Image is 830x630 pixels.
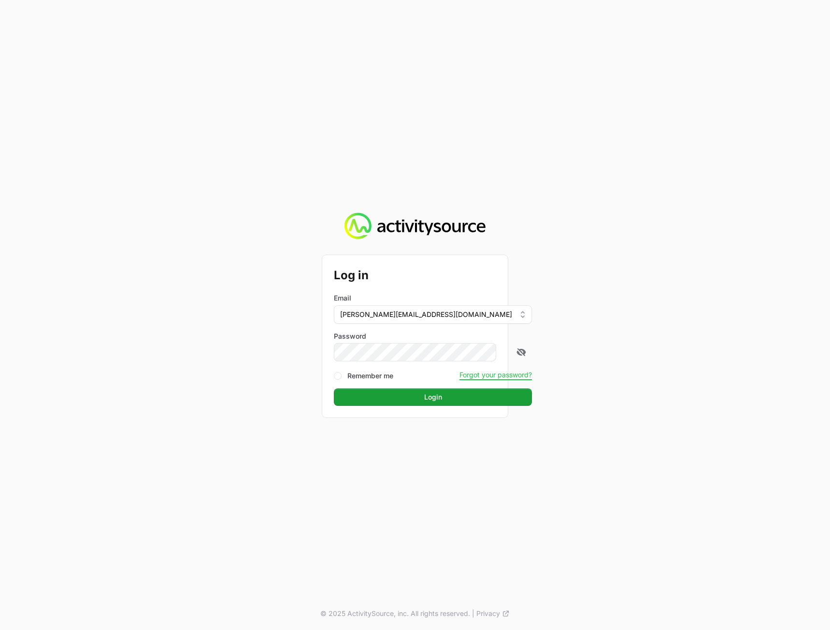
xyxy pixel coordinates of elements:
h2: Log in [334,267,532,284]
a: Privacy [476,609,510,618]
button: Login [334,388,532,406]
button: Forgot your password? [459,371,532,379]
label: Password [334,331,532,341]
button: [PERSON_NAME][EMAIL_ADDRESS][DOMAIN_NAME] [334,305,532,324]
span: [PERSON_NAME][EMAIL_ADDRESS][DOMAIN_NAME] [340,310,512,319]
p: © 2025 ActivitySource, inc. All rights reserved. [320,609,470,618]
label: Remember me [347,371,393,381]
span: | [472,609,474,618]
label: Email [334,293,351,303]
img: Activity Source [344,213,485,240]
